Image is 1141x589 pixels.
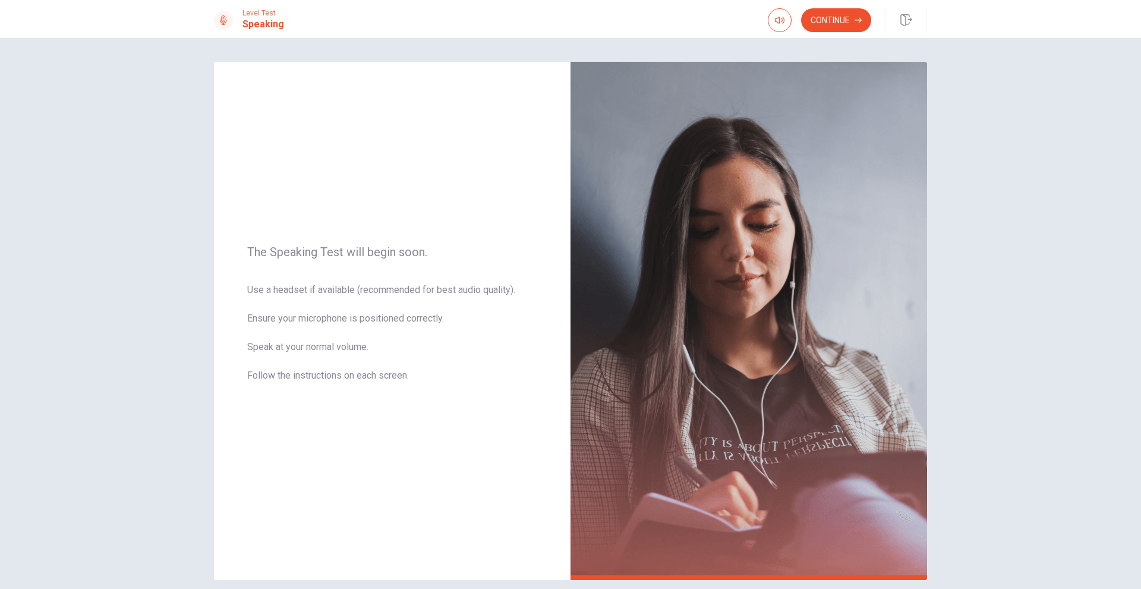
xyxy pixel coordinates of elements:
[247,283,537,397] span: Use a headset if available (recommended for best audio quality). Ensure your microphone is positi...
[801,8,871,32] button: Continue
[242,9,284,17] span: Level Test
[570,62,927,580] img: speaking intro
[242,17,284,32] h1: Speaking
[247,245,537,259] span: The Speaking Test will begin soon.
